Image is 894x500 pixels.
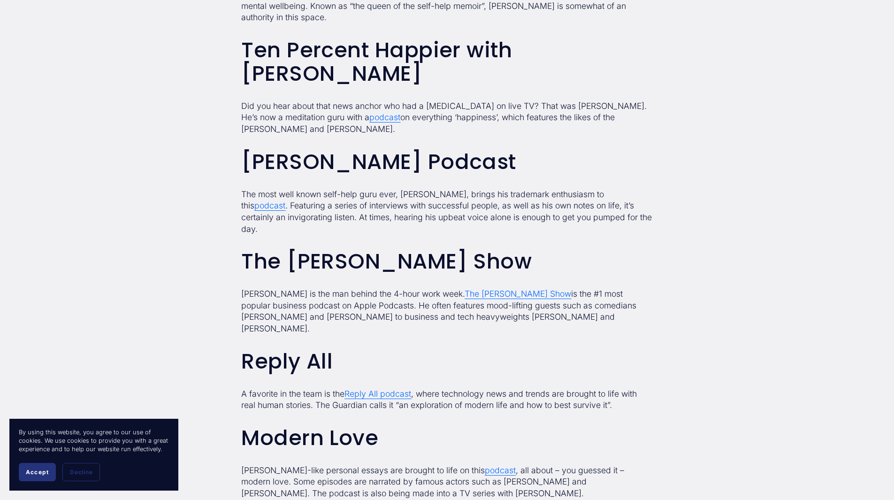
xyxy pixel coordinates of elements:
[241,388,652,411] p: A favorite in the team is the , where technology news and trends are brought to life with real hu...
[241,288,652,335] p: [PERSON_NAME] is the man behind the 4-hour work week. is the #1 most popular business podcast on ...
[369,112,400,122] a: podcast
[241,100,652,135] p: Did you hear about that news anchor who had a [MEDICAL_DATA] on live TV? That was [PERSON_NAME]. ...
[26,469,49,476] span: Accept
[241,150,652,174] h2: [PERSON_NAME] Podcast
[485,465,516,475] a: podcast
[241,465,652,500] p: [PERSON_NAME]-like personal essays are brought to life on this , all about – you guessed it – mod...
[241,189,652,235] p: The most well known self-help guru ever, [PERSON_NAME], brings his trademark enthusiasm to this ....
[62,463,100,481] button: Decline
[70,469,92,476] span: Decline
[19,428,169,454] p: By using this website, you agree to our use of cookies. We use cookies to provide you with a grea...
[254,200,285,210] a: podcast
[241,350,652,373] h2: Reply All
[9,419,178,491] section: Cookie banner
[241,250,652,273] h2: The [PERSON_NAME] Show
[344,389,411,399] a: Reply All podcast
[19,463,56,481] button: Accept
[241,38,652,85] h2: Ten Percent Happier with [PERSON_NAME]
[465,289,571,299] a: The [PERSON_NAME] Show
[241,426,652,450] h2: Modern Love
